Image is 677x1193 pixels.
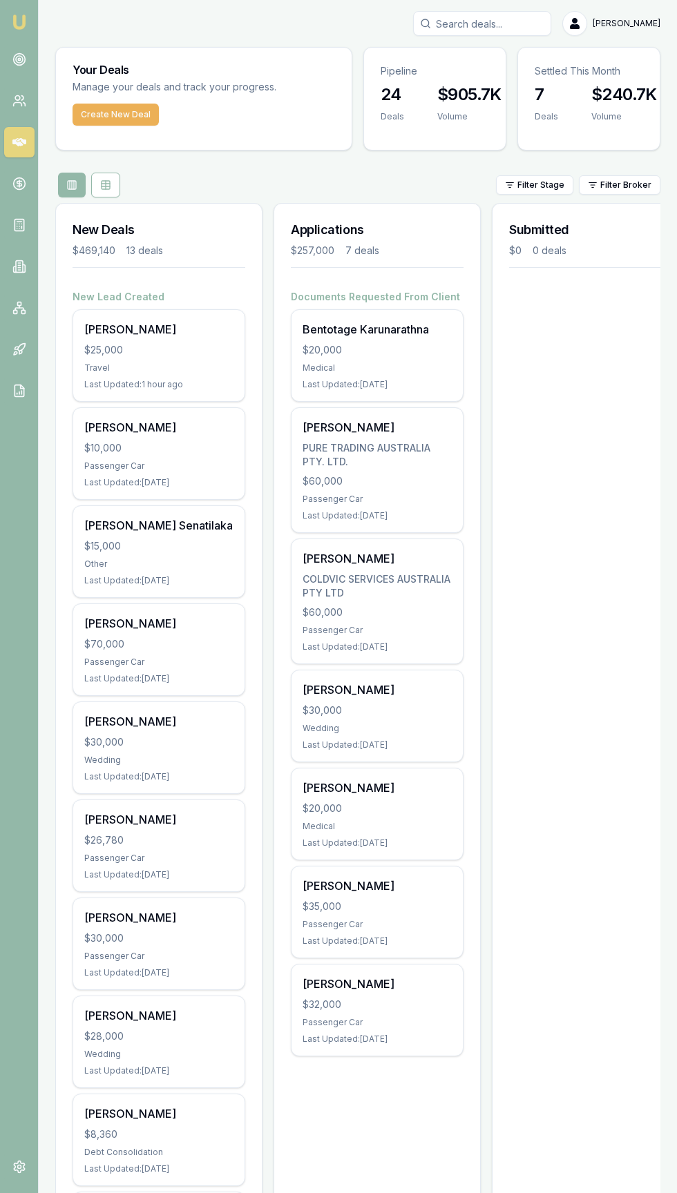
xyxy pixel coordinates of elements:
[11,14,28,30] img: emu-icon-u.png
[84,951,233,962] div: Passenger Car
[381,111,404,122] div: Deals
[84,853,233,864] div: Passenger Car
[84,1105,233,1122] div: [PERSON_NAME]
[303,779,452,796] div: [PERSON_NAME]
[413,11,551,36] input: Search deals
[303,837,452,848] div: Last Updated: [DATE]
[303,900,452,913] div: $35,000
[84,559,233,570] div: Other
[303,494,452,505] div: Passenger Car
[84,1127,233,1141] div: $8,360
[345,244,379,258] div: 7 deals
[84,1065,233,1076] div: Last Updated: [DATE]
[303,321,452,338] div: Bentotage Karunarathna
[303,877,452,894] div: [PERSON_NAME]
[600,180,651,191] span: Filter Broker
[126,244,163,258] div: 13 deals
[303,739,452,750] div: Last Updated: [DATE]
[509,244,522,258] div: $0
[381,84,404,106] h3: 24
[303,550,452,567] div: [PERSON_NAME]
[84,343,233,357] div: $25,000
[303,976,452,992] div: [PERSON_NAME]
[496,175,573,195] button: Filter Stage
[73,244,115,258] div: $469,140
[303,510,452,521] div: Last Updated: [DATE]
[303,474,452,488] div: $60,000
[84,1007,233,1024] div: [PERSON_NAME]
[303,379,452,390] div: Last Updated: [DATE]
[84,539,233,553] div: $15,000
[303,723,452,734] div: Wedding
[84,477,233,488] div: Last Updated: [DATE]
[303,935,452,947] div: Last Updated: [DATE]
[84,967,233,978] div: Last Updated: [DATE]
[291,244,334,258] div: $257,000
[535,64,643,78] p: Settled This Month
[437,111,502,122] div: Volume
[303,1017,452,1028] div: Passenger Car
[84,1049,233,1060] div: Wedding
[84,615,233,632] div: [PERSON_NAME]
[303,362,452,374] div: Medical
[303,605,452,619] div: $60,000
[303,343,452,357] div: $20,000
[84,833,233,847] div: $26,780
[84,673,233,684] div: Last Updated: [DATE]
[303,419,452,436] div: [PERSON_NAME]
[73,64,335,75] h3: Your Deals
[535,84,558,106] h3: 7
[84,755,233,766] div: Wedding
[84,1163,233,1174] div: Last Updated: [DATE]
[84,637,233,651] div: $70,000
[303,681,452,698] div: [PERSON_NAME]
[84,517,233,534] div: [PERSON_NAME] Senatilaka
[84,460,233,472] div: Passenger Car
[381,64,489,78] p: Pipeline
[437,84,502,106] h3: $905.7K
[84,379,233,390] div: Last Updated: 1 hour ago
[303,441,452,469] div: PURE TRADING AUSTRALIA PTY. LTD.
[84,931,233,945] div: $30,000
[73,220,245,240] h3: New Deals
[303,998,452,1011] div: $32,000
[84,575,233,586] div: Last Updated: [DATE]
[84,441,233,455] div: $10,000
[84,909,233,926] div: [PERSON_NAME]
[84,419,233,436] div: [PERSON_NAME]
[591,84,657,106] h3: $240.7K
[84,771,233,782] div: Last Updated: [DATE]
[303,704,452,717] div: $30,000
[84,713,233,730] div: [PERSON_NAME]
[533,244,566,258] div: 0 deals
[593,18,660,29] span: [PERSON_NAME]
[303,919,452,930] div: Passenger Car
[291,290,464,304] h4: Documents Requested From Client
[303,625,452,636] div: Passenger Car
[84,869,233,880] div: Last Updated: [DATE]
[291,220,464,240] h3: Applications
[303,1034,452,1045] div: Last Updated: [DATE]
[84,735,233,749] div: $30,000
[84,362,233,374] div: Travel
[84,811,233,828] div: [PERSON_NAME]
[84,1147,233,1158] div: Debt Consolidation
[84,321,233,338] div: [PERSON_NAME]
[73,79,335,95] p: Manage your deals and track your progress.
[303,572,452,600] div: COLDVIC SERVICES AUSTRALIA PTY LTD
[517,180,564,191] span: Filter Stage
[73,104,159,126] button: Create New Deal
[84,1029,233,1043] div: $28,000
[535,111,558,122] div: Deals
[579,175,660,195] button: Filter Broker
[84,657,233,668] div: Passenger Car
[303,821,452,832] div: Medical
[303,641,452,652] div: Last Updated: [DATE]
[591,111,657,122] div: Volume
[303,802,452,815] div: $20,000
[73,290,245,304] h4: New Lead Created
